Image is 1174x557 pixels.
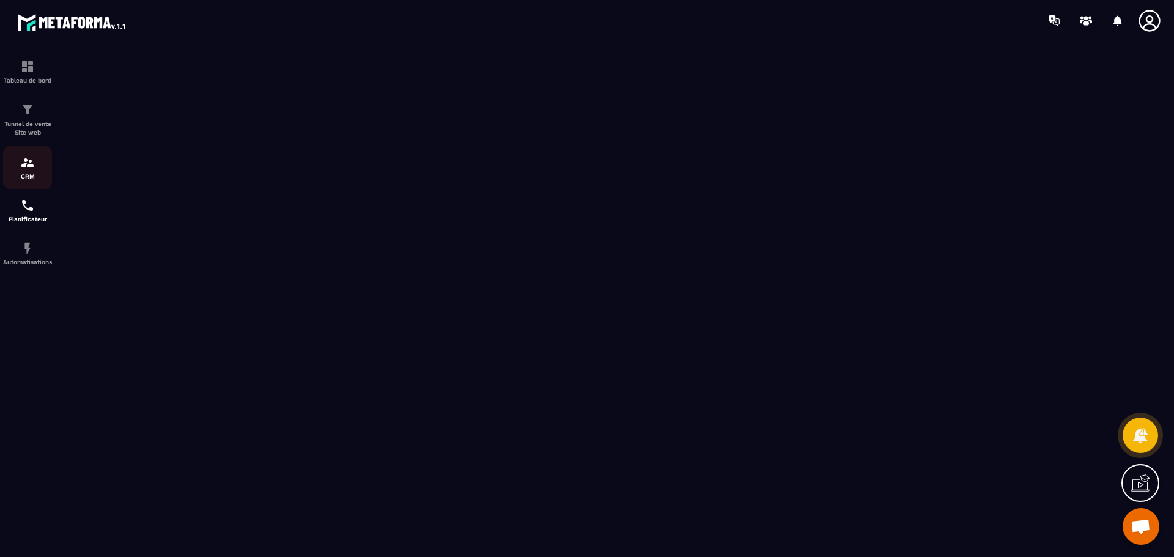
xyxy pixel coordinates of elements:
[3,259,52,265] p: Automatisations
[20,241,35,256] img: automations
[20,198,35,213] img: scheduler
[20,102,35,117] img: formation
[20,59,35,74] img: formation
[3,120,52,137] p: Tunnel de vente Site web
[3,93,52,146] a: formationformationTunnel de vente Site web
[17,11,127,33] img: logo
[3,232,52,275] a: automationsautomationsAutomatisations
[3,173,52,180] p: CRM
[3,216,52,223] p: Planificateur
[3,189,52,232] a: schedulerschedulerPlanificateur
[20,155,35,170] img: formation
[1123,508,1159,545] div: Ouvrir le chat
[3,50,52,93] a: formationformationTableau de bord
[3,77,52,84] p: Tableau de bord
[3,146,52,189] a: formationformationCRM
